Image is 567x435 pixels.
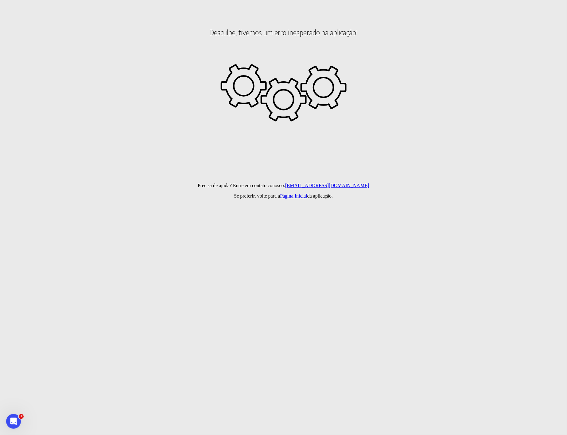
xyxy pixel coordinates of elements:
[19,414,24,419] span: 1
[2,6,565,58] h2: Desculpe, tivemos um erro inesperado na aplicação!
[285,183,369,188] a: [EMAIL_ADDRESS][DOMAIN_NAME]
[2,193,565,199] p: Se preferir, volte para a da aplicação.
[2,183,565,188] p: Precisa de ajuda? Entre em contato conosco:
[6,414,21,429] iframe: Intercom live chat
[280,193,307,198] a: Página Inicial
